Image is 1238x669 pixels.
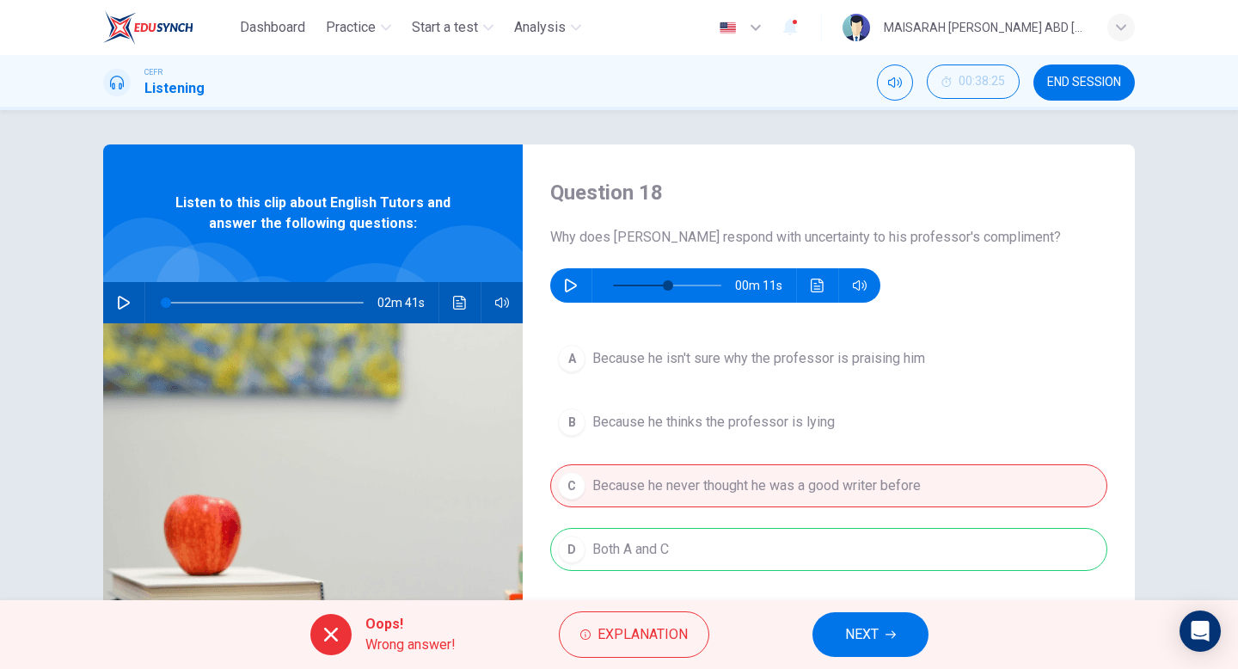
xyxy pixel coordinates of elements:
img: Profile picture [843,14,870,41]
button: Practice [319,12,398,43]
h1: Listening [144,78,205,99]
span: Dashboard [240,17,305,38]
button: NEXT [812,612,929,657]
button: END SESSION [1033,64,1135,101]
button: Click to see the audio transcription [446,282,474,323]
h4: Question 18 [550,179,1107,206]
span: Wrong answer! [365,635,456,655]
button: Click to see the audio transcription [804,268,831,303]
span: Listen to this clip about English Tutors and answer the following questions: [159,193,467,234]
button: Analysis [507,12,588,43]
button: Start a test [405,12,500,43]
span: Analysis [514,17,566,38]
span: 00m 11s [735,268,796,303]
span: CEFR [144,66,162,78]
div: MAISARAH [PERSON_NAME] ABD [PERSON_NAME] [884,17,1087,38]
div: Open Intercom Messenger [1180,611,1221,652]
span: Practice [326,17,376,38]
div: Mute [877,64,913,101]
img: en [717,21,739,34]
span: NEXT [845,623,879,647]
span: Start a test [412,17,478,38]
a: EduSynch logo [103,10,233,45]
img: EduSynch logo [103,10,193,45]
button: Dashboard [233,12,312,43]
span: 02m 41s [377,282,438,323]
button: 00:38:25 [927,64,1020,99]
div: Hide [927,64,1020,101]
span: Explanation [598,623,688,647]
span: Oops! [365,614,456,635]
span: END SESSION [1047,76,1121,89]
button: Explanation [559,611,709,658]
span: Why does [PERSON_NAME] respond with uncertainty to his professor's compliment? [550,227,1107,248]
span: 00:38:25 [959,75,1005,89]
